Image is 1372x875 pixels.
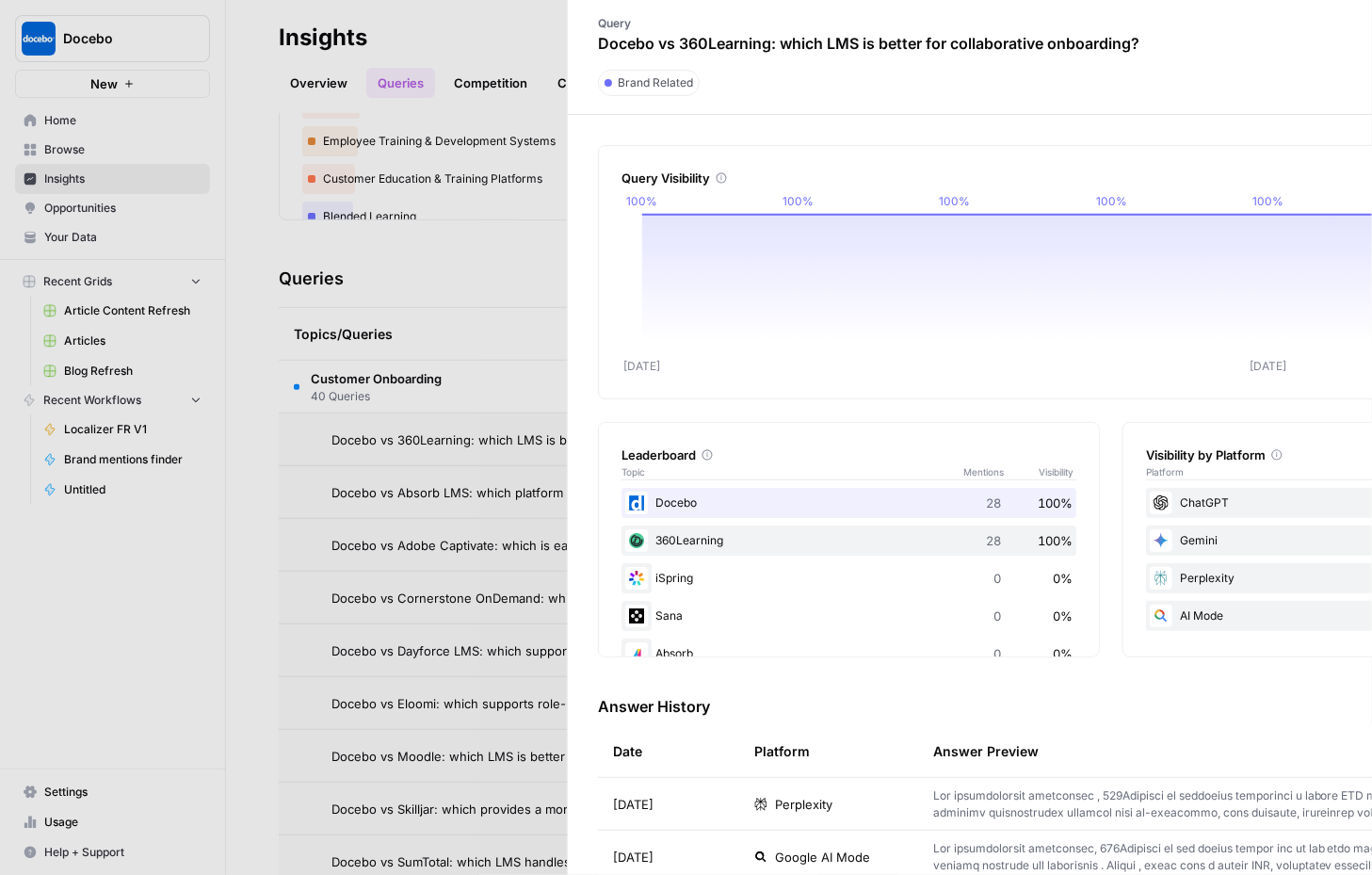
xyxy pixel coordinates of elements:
div: Sana [621,601,1077,631]
span: [DATE] [613,848,654,867]
span: 28 [987,494,1002,512]
a: Settings [15,777,210,807]
span: Your Data [44,229,202,246]
a: Localizer FR V1 [35,414,210,445]
a: Untitled [35,475,210,505]
span: 28 [987,531,1002,550]
span: 0 [994,607,1002,625]
span: Docebo vs Absorb LMS: which platform provides deeper onboarding analytics? [331,483,777,502]
button: New [15,70,210,98]
span: Brand mentions finder [64,451,202,468]
button: Recent Grids [15,267,210,296]
button: Help + Support [15,837,210,867]
div: Employee Training & Development Systems [302,126,765,156]
span: Docebo vs Cornerstone OnDemand: which LMS is more agile for onboarding? [331,589,777,608]
tspan: 100% [1252,194,1283,208]
a: Queries [366,68,435,98]
span: Docebo vs Skilljar: which provides a more structured onboarding experience? [331,800,777,818]
a: Usage [15,807,210,837]
span: Recent Grids [43,273,112,290]
span: Usage [44,814,202,831]
tspan: 100% [940,194,971,208]
span: Settings [44,784,202,801]
a: Brand mentions finder [35,445,210,475]
span: Untitled [64,481,202,498]
span: Docebo vs 360Learning: which LMS is better for collaborative onboarding? [331,430,769,449]
a: Citations [546,68,621,98]
span: Localizer FR V1 [64,421,202,438]
img: y40elq8w6bmqlakrd2chaqr5nb67 [625,492,648,514]
a: Home [15,105,210,136]
span: Help + Support [44,844,202,861]
span: Visibility [1040,464,1077,479]
tspan: [DATE] [1250,360,1286,374]
button: Workspace: Docebo [15,15,210,62]
span: Perplexity [775,795,832,814]
a: Competition [443,68,539,98]
span: Articles [64,332,202,349]
div: iSpring [621,563,1077,593]
div: Absorb [621,639,1077,669]
a: Overview [279,68,359,98]
div: Customer Education & Training Platforms [302,164,765,194]
span: Browse [44,141,202,158]
span: Docebo vs Dayforce LMS: which supports HR-led onboarding more effectively? [331,641,777,660]
span: Google AI Mode [775,848,870,867]
h3: Queries [279,266,344,292]
img: Docebo Logo [22,22,56,56]
span: 0% [1054,569,1073,588]
div: Docebo [621,488,1077,518]
a: Blog Refresh [35,356,210,386]
img: n26h4xhumhk0f98iv783qi5bngjc [625,567,648,590]
span: [DATE] [613,795,654,814]
div: Date [613,725,642,777]
p: Docebo vs 360Learning: which LMS is better for collaborative onboarding? [598,32,1139,55]
span: Customer Onboarding [311,369,442,388]
a: Insights [15,164,210,194]
tspan: 100% [1096,194,1127,208]
span: Docebo vs Adobe Captivate: which is easier for onboarding content creation? [331,536,777,555]
tspan: 100% [783,194,814,208]
a: Articles [35,326,210,356]
span: Opportunities [44,200,202,217]
div: Platform [754,725,810,777]
a: Article Content Refresh [35,296,210,326]
tspan: [DATE] [623,360,660,374]
span: 0 [994,569,1002,588]
span: 0 [994,644,1002,663]
p: Query [598,15,1139,32]
span: Docebo vs Eloomi: which supports role-based onboarding programs better? [331,694,777,713]
span: New [90,74,118,93]
span: 40 Queries [311,388,442,405]
span: Insights [44,170,202,187]
span: Docebo vs Moodle: which LMS is better for employee onboarding? [331,747,724,766]
span: 100% [1039,494,1073,512]
tspan: 100% [626,194,657,208]
span: Blog Refresh [64,363,202,380]
img: oanhru7ckoxtu9rcd17f6ccr88w8 [625,605,648,627]
div: Blended Learning [302,202,765,232]
span: Docebo [63,29,177,48]
img: l0y3vovvwubg6xqdqer6mzwyy0p7 [625,642,648,665]
span: Brand Related [618,74,693,91]
span: Home [44,112,202,129]
div: Topics/Queries [294,308,777,360]
span: 0% [1054,607,1073,625]
div: Insights [279,23,367,53]
span: Recent Workflows [43,392,141,409]
a: Opportunities [15,193,210,223]
span: Mentions [964,464,1040,479]
span: Platform [1147,464,1185,479]
div: Leaderboard [621,446,1077,464]
div: 360Learning [621,526,1077,556]
img: j79v2xjtu0h4uum7v9n3uqcm9m8r [625,529,648,552]
button: Recent Workflows [15,386,210,414]
span: Topic [621,464,964,479]
a: Browse [15,135,210,165]
a: Your Data [15,222,210,252]
span: Article Content Refresh [64,302,202,319]
span: Docebo vs SumTotal: which LMS handles onboarding automation better? [331,852,754,871]
span: 0% [1054,644,1073,663]
span: 100% [1039,531,1073,550]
